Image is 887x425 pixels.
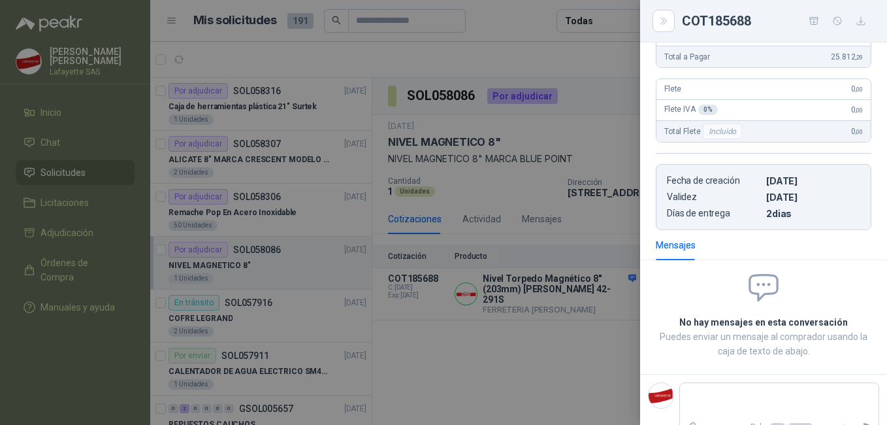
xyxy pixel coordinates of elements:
[766,192,860,203] p: [DATE]
[667,192,761,203] p: Validez
[851,84,863,93] span: 0
[667,175,761,186] p: Fecha de creación
[664,52,710,61] span: Total a Pagar
[682,10,871,31] div: COT185688
[664,84,681,93] span: Flete
[766,175,860,186] p: [DATE]
[855,107,863,114] span: ,00
[703,124,742,139] div: Incluido
[698,105,718,115] div: 0 %
[656,315,871,330] h2: No hay mensajes en esta conversación
[855,128,863,135] span: ,00
[766,208,860,219] p: 2 dias
[664,105,718,115] span: Flete IVA
[649,383,673,408] img: Company Logo
[851,127,863,136] span: 0
[656,13,671,29] button: Close
[831,52,863,61] span: 25.812
[664,124,745,139] span: Total Flete
[855,54,863,61] span: ,29
[656,330,871,358] p: Puedes enviar un mensaje al comprador usando la caja de texto de abajo.
[851,105,863,114] span: 0
[855,86,863,93] span: ,00
[667,208,761,219] p: Días de entrega
[656,238,696,252] div: Mensajes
